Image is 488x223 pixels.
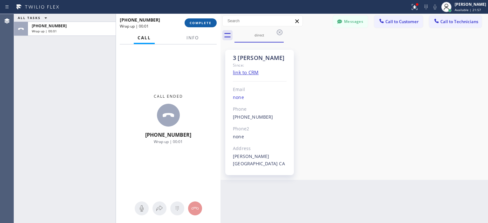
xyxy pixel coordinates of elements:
[188,201,202,215] button: Hang up
[154,139,183,144] span: Wrap up | 00:01
[183,32,203,44] button: Info
[233,114,273,120] a: [PHONE_NUMBER]
[233,69,259,75] a: link to CRM
[233,133,287,141] div: none
[233,86,287,93] div: Email
[14,14,53,22] button: ALL TASKS
[120,17,160,23] span: [PHONE_NUMBER]
[154,94,183,99] span: Call ended
[185,18,217,27] button: COMPLETE
[190,21,212,25] span: COMPLETE
[223,16,302,26] input: Search
[430,3,439,11] button: Mute
[32,23,67,29] span: [PHONE_NUMBER]
[18,16,41,20] span: ALL TASKS
[32,29,57,33] span: Wrap up | 00:01
[138,35,151,41] span: Call
[233,106,287,113] div: Phone
[455,2,486,7] div: [PERSON_NAME]
[145,131,191,138] span: [PHONE_NUMBER]
[455,8,481,12] span: Available | 21:57
[233,62,287,69] div: Since:
[152,201,166,215] button: Open directory
[440,19,478,24] span: Call to Technicians
[134,32,155,44] button: Call
[233,145,287,152] div: Address
[385,19,419,24] span: Call to Customer
[333,16,368,28] button: Messages
[135,201,149,215] button: Mute
[233,125,287,133] div: Phone2
[170,201,184,215] button: Open dialpad
[186,35,199,41] span: Info
[120,23,149,29] span: Wrap up | 00:01
[233,153,287,167] div: [PERSON_NAME][GEOGRAPHIC_DATA] CA
[235,33,283,37] div: direct
[233,94,287,101] div: none
[233,54,287,62] div: 3 [PERSON_NAME]
[429,16,482,28] button: Call to Technicians
[374,16,423,28] button: Call to Customer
